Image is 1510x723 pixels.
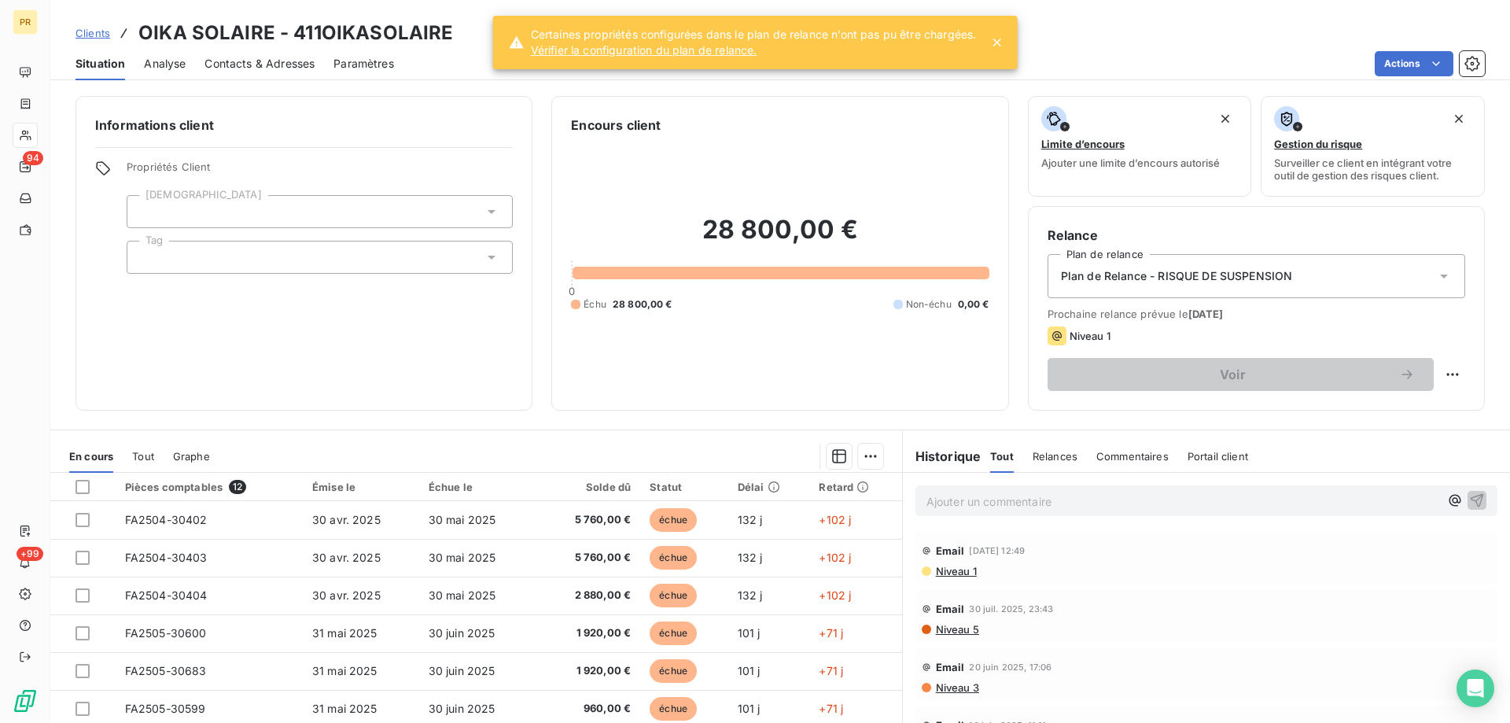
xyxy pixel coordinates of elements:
[650,508,697,532] span: échue
[1033,450,1077,463] span: Relances
[969,546,1025,555] span: [DATE] 12:49
[571,214,989,261] h2: 28 800,00 €
[819,626,843,640] span: +71 j
[934,623,979,636] span: Niveau 5
[934,565,977,577] span: Niveau 1
[23,151,43,165] span: 94
[95,116,513,135] h6: Informations client
[132,450,154,463] span: Tout
[1188,308,1224,320] span: [DATE]
[903,447,981,466] h6: Historique
[204,56,315,72] span: Contacts & Adresses
[312,702,377,715] span: 31 mai 2025
[936,661,965,673] span: Email
[13,9,38,35] div: PR
[738,702,761,715] span: 101 j
[1041,138,1125,150] span: Limite d’encours
[819,551,851,564] span: +102 j
[650,659,697,683] span: échue
[1061,268,1293,284] span: Plan de Relance - RISQUE DE SUSPENSION
[738,626,761,640] span: 101 j
[144,56,186,72] span: Analyse
[550,550,631,566] span: 5 760,00 €
[1066,368,1399,381] span: Voir
[738,588,763,602] span: 132 j
[531,42,977,58] a: Vérifier la configuration du plan de relance.
[312,481,410,493] div: Émise le
[1048,358,1434,391] button: Voir
[429,626,495,640] span: 30 juin 2025
[738,513,763,526] span: 132 j
[140,205,153,219] input: Ajouter une valeur
[125,551,208,564] span: FA2504-30403
[312,588,381,602] span: 30 avr. 2025
[1261,96,1485,197] button: Gestion du risqueSurveiller ce client en intégrant votre outil de gestion des risques client.
[125,588,208,602] span: FA2504-30404
[1041,157,1220,169] span: Ajouter une limite d’encours autorisé
[1375,51,1453,76] button: Actions
[738,551,763,564] span: 132 j
[429,481,531,493] div: Échue le
[127,160,513,183] span: Propriétés Client
[584,297,606,312] span: Échu
[569,285,575,297] span: 0
[650,697,697,721] span: échue
[550,588,631,603] span: 2 880,00 €
[1274,157,1471,182] span: Surveiller ce client en intégrant votre outil de gestion des risques client.
[429,588,496,602] span: 30 mai 2025
[936,544,965,557] span: Email
[1457,670,1494,707] div: Open Intercom Messenger
[550,663,631,679] span: 1 920,00 €
[571,116,661,135] h6: Encours client
[550,701,631,717] span: 960,00 €
[312,551,381,564] span: 30 avr. 2025
[738,664,761,677] span: 101 j
[312,664,377,677] span: 31 mai 2025
[650,481,719,493] div: Statut
[75,27,110,39] span: Clients
[429,551,496,564] span: 30 mai 2025
[312,626,377,640] span: 31 mai 2025
[125,480,293,494] div: Pièces comptables
[990,450,1014,463] span: Tout
[1048,308,1465,320] span: Prochaine relance prévue le
[819,481,892,493] div: Retard
[969,662,1051,672] span: 20 juin 2025, 17:06
[140,250,153,264] input: Ajouter une valeur
[819,702,843,715] span: +71 j
[738,481,801,493] div: Délai
[906,297,952,312] span: Non-échu
[550,512,631,528] span: 5 760,00 €
[1274,138,1362,150] span: Gestion du risque
[229,480,246,494] span: 12
[429,702,495,715] span: 30 juin 2025
[312,513,381,526] span: 30 avr. 2025
[429,664,495,677] span: 30 juin 2025
[550,625,631,641] span: 1 920,00 €
[333,56,394,72] span: Paramètres
[1028,96,1252,197] button: Limite d’encoursAjouter une limite d’encours autorisé
[819,513,851,526] span: +102 j
[75,25,110,41] a: Clients
[1096,450,1169,463] span: Commentaires
[13,688,38,714] img: Logo LeanPay
[550,481,631,493] div: Solde dû
[969,604,1053,614] span: 30 juil. 2025, 23:43
[1070,330,1110,342] span: Niveau 1
[650,622,697,645] span: échue
[819,588,851,602] span: +102 j
[531,27,977,42] span: Certaines propriétés configurées dans le plan de relance n’ont pas pu être chargées.
[69,450,113,463] span: En cours
[819,664,843,677] span: +71 j
[125,664,207,677] span: FA2505-30683
[125,513,208,526] span: FA2504-30402
[613,297,672,312] span: 28 800,00 €
[125,626,207,640] span: FA2505-30600
[650,546,697,570] span: échue
[75,56,125,72] span: Situation
[934,681,979,694] span: Niveau 3
[429,513,496,526] span: 30 mai 2025
[17,547,43,561] span: +99
[125,702,206,715] span: FA2505-30599
[1048,226,1465,245] h6: Relance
